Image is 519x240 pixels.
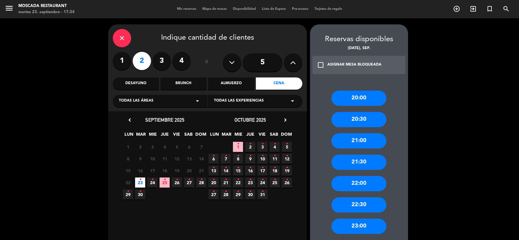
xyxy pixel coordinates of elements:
span: Pre-acceso [289,7,311,11]
span: 19 [172,166,182,176]
div: 23:00 [331,219,386,234]
div: Indique cantidad de clientes [113,29,302,47]
i: • [139,175,141,184]
span: 18 [270,166,280,176]
span: 7 [196,142,206,152]
span: MAR [136,131,146,141]
span: 20 [208,177,219,188]
i: • [139,187,141,196]
i: • [274,163,276,173]
div: 21:00 [331,133,386,149]
i: • [261,163,263,173]
span: 9 [135,154,145,164]
i: • [237,151,239,161]
i: menu [5,4,14,13]
i: • [237,139,239,149]
i: • [237,163,239,173]
span: 1 [123,142,133,152]
i: • [225,175,227,184]
i: chevron_right [282,117,289,123]
i: • [261,151,263,161]
span: 4 [270,142,280,152]
i: • [274,151,276,161]
i: • [249,139,251,149]
span: Mapa de mesas [199,7,230,11]
i: • [212,175,215,184]
span: 14 [196,154,206,164]
span: 24 [147,177,157,188]
span: 3 [257,142,267,152]
i: • [151,175,153,184]
i: • [212,151,215,161]
i: • [286,163,288,173]
i: • [225,187,227,196]
span: VIE [257,131,267,141]
i: • [249,163,251,173]
span: 11 [270,154,280,164]
i: • [286,139,288,149]
i: • [176,175,178,184]
i: • [164,175,166,184]
span: 3 [147,142,157,152]
span: 26 [282,177,292,188]
span: 12 [282,154,292,164]
i: • [274,139,276,149]
i: • [225,151,227,161]
span: Todas las experiencias [214,98,264,104]
span: Tarjetas de regalo [311,7,345,11]
span: 17 [257,166,267,176]
i: • [286,151,288,161]
div: 22:00 [331,176,386,191]
div: 22:30 [331,197,386,213]
i: add_circle_outline [453,5,460,13]
i: search [502,5,510,13]
span: 30 [135,189,145,199]
span: 23 [135,177,145,188]
i: • [200,175,202,184]
span: 27 [208,189,219,199]
label: 2 [133,52,151,70]
i: exit_to_app [469,5,477,13]
span: 28 [196,177,206,188]
span: 2 [135,142,145,152]
div: ASIGNAR MESA BLOQUEADA [327,62,381,68]
span: 23 [245,177,255,188]
span: 5 [282,142,292,152]
i: • [261,187,263,196]
i: close [118,34,126,42]
span: 22 [233,177,243,188]
div: Cena [256,77,302,90]
span: 27 [184,177,194,188]
span: 2 [245,142,255,152]
span: SAB [183,131,193,141]
span: 15 [123,166,133,176]
i: • [261,139,263,149]
span: 18 [160,166,170,176]
span: octubre 2025 [234,117,266,123]
span: 14 [221,166,231,176]
span: 6 [208,154,219,164]
div: Almuerzo [208,77,254,90]
i: • [212,163,215,173]
span: 8 [123,154,133,164]
i: • [127,187,129,196]
i: arrow_drop_down [194,97,201,105]
span: 15 [233,166,243,176]
i: • [274,175,276,184]
i: • [286,175,288,184]
div: 20:30 [331,112,386,127]
span: MIE [148,131,158,141]
span: LUN [209,131,219,141]
span: MIE [233,131,243,141]
i: turned_in_not [486,5,493,13]
span: 20 [184,166,194,176]
i: • [237,175,239,184]
span: 29 [233,189,243,199]
span: 10 [257,154,267,164]
span: 16 [245,166,255,176]
span: 25 [160,177,170,188]
i: • [188,175,190,184]
span: 6 [184,142,194,152]
div: ó [197,52,217,73]
div: martes 23. septiembre - 17:34 [18,9,75,15]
